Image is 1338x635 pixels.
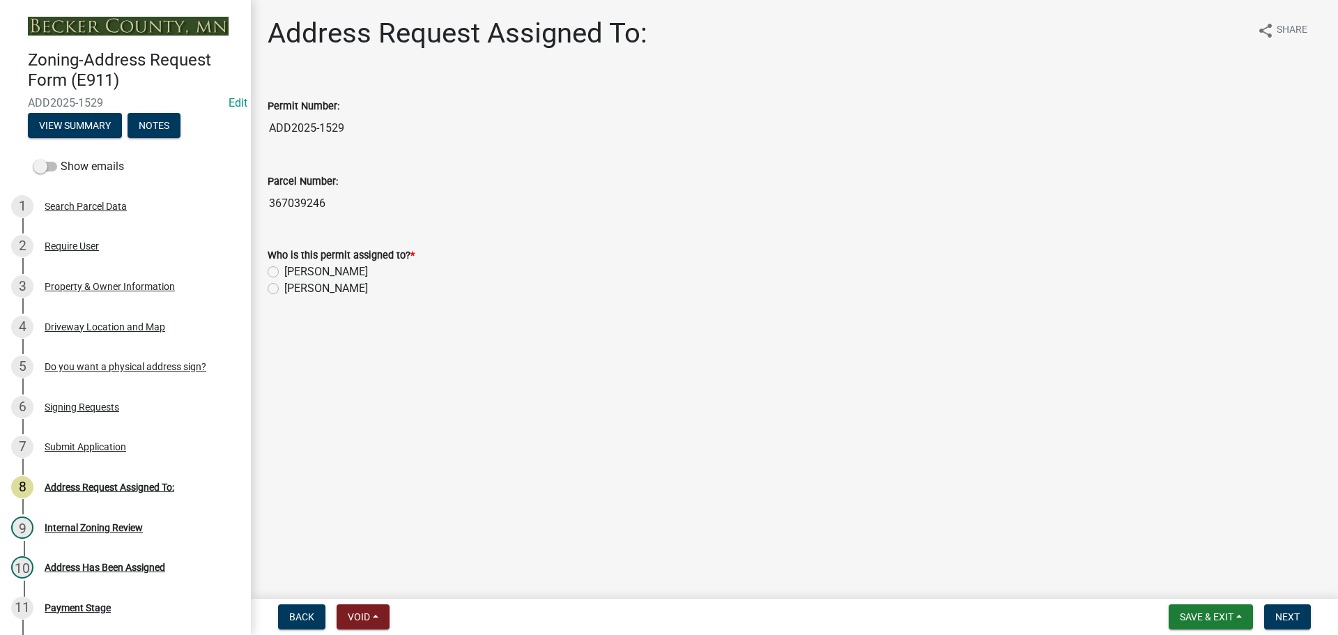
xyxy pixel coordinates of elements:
i: share [1257,22,1274,39]
div: 5 [11,355,33,378]
div: 6 [11,396,33,418]
div: 2 [11,235,33,257]
div: 10 [11,556,33,579]
span: Back [289,611,314,622]
div: Do you want a physical address sign? [45,362,206,372]
wm-modal-confirm: Edit Application Number [229,96,247,109]
div: Submit Application [45,442,126,452]
div: 7 [11,436,33,458]
label: Show emails [33,158,124,175]
div: Driveway Location and Map [45,322,165,332]
div: 4 [11,316,33,338]
img: Becker County, Minnesota [28,17,229,36]
label: Who is this permit assigned to? [268,251,415,261]
label: [PERSON_NAME] [284,280,368,297]
wm-modal-confirm: Notes [128,121,180,132]
button: View Summary [28,113,122,138]
div: 11 [11,597,33,619]
span: Share [1277,22,1307,39]
button: Void [337,604,390,629]
div: 3 [11,275,33,298]
button: Save & Exit [1169,604,1253,629]
button: Next [1264,604,1311,629]
a: Edit [229,96,247,109]
span: Void [348,611,370,622]
button: Back [278,604,325,629]
span: Save & Exit [1180,611,1233,622]
div: 1 [11,195,33,217]
div: 8 [11,476,33,498]
div: Require User [45,241,99,251]
div: Internal Zoning Review [45,523,143,533]
div: Address Has Been Assigned [45,563,165,572]
wm-modal-confirm: Summary [28,121,122,132]
div: Property & Owner Information [45,282,175,291]
div: Signing Requests [45,402,119,412]
div: Search Parcel Data [45,201,127,211]
div: 9 [11,517,33,539]
span: Next [1275,611,1300,622]
div: Address Request Assigned To: [45,482,174,492]
span: ADD2025-1529 [28,96,223,109]
h4: Zoning-Address Request Form (E911) [28,50,240,91]
label: [PERSON_NAME] [284,263,368,280]
label: Permit Number: [268,102,339,112]
div: Payment Stage [45,603,111,613]
button: shareShare [1246,17,1318,44]
button: Notes [128,113,180,138]
h1: Address Request Assigned To: [268,17,647,50]
label: Parcel Number: [268,177,338,187]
